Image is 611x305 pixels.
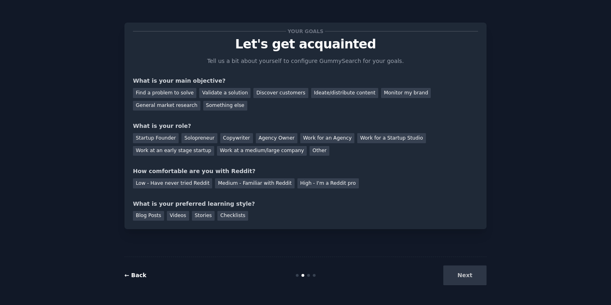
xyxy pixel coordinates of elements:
[217,211,248,221] div: Checklists
[181,133,217,143] div: Solopreneur
[286,27,325,36] span: Your goals
[310,146,329,156] div: Other
[133,122,478,130] div: What is your role?
[357,133,426,143] div: Work for a Startup Studio
[192,211,215,221] div: Stories
[133,101,200,111] div: General market research
[133,200,478,208] div: What is your preferred learning style?
[167,211,189,221] div: Videos
[217,146,307,156] div: Work at a medium/large company
[133,178,212,188] div: Low - Have never tried Reddit
[133,146,214,156] div: Work at an early stage startup
[133,88,196,98] div: Find a problem to solve
[133,211,164,221] div: Blog Posts
[311,88,378,98] div: Ideate/distribute content
[297,178,359,188] div: High - I'm a Reddit pro
[203,101,247,111] div: Something else
[199,88,251,98] div: Validate a solution
[253,88,308,98] div: Discover customers
[215,178,294,188] div: Medium - Familiar with Reddit
[381,88,431,98] div: Monitor my brand
[204,57,407,65] p: Tell us a bit about yourself to configure GummySearch for your goals.
[133,133,179,143] div: Startup Founder
[133,167,478,175] div: How comfortable are you with Reddit?
[124,272,146,278] a: ← Back
[220,133,253,143] div: Copywriter
[300,133,354,143] div: Work for an Agency
[256,133,297,143] div: Agency Owner
[133,37,478,51] p: Let's get acquainted
[133,77,478,85] div: What is your main objective?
